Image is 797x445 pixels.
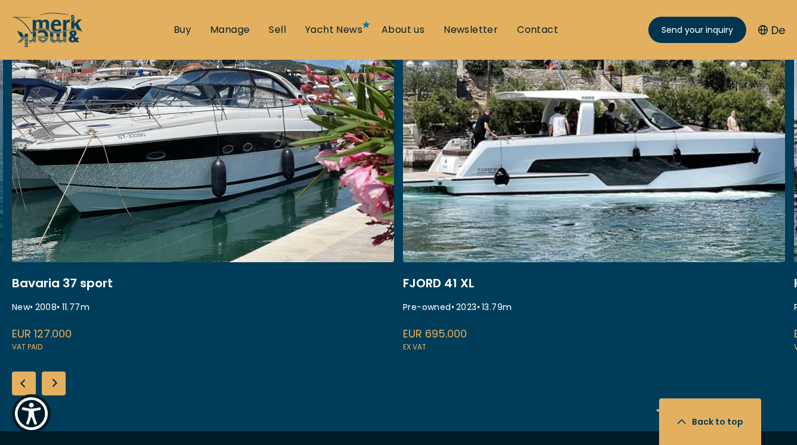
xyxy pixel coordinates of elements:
[12,372,36,395] div: Previous slide
[648,17,746,43] a: Send your inquiry
[758,22,785,38] button: De
[661,24,733,36] span: Send your inquiry
[659,398,761,445] button: Back to top
[305,23,362,36] a: Yacht News
[444,23,498,36] a: Newsletter
[381,23,424,36] a: About us
[42,372,66,395] div: Next slide
[517,23,558,36] a: Contact
[210,23,250,36] a: Manage
[174,23,191,36] a: Buy
[12,394,51,433] button: Show Accessibility Preferences
[12,35,394,354] a: marco polo bavaria 37
[12,38,84,51] a: /
[269,23,286,36] a: Sell
[403,35,785,354] a: fjord 41 xl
